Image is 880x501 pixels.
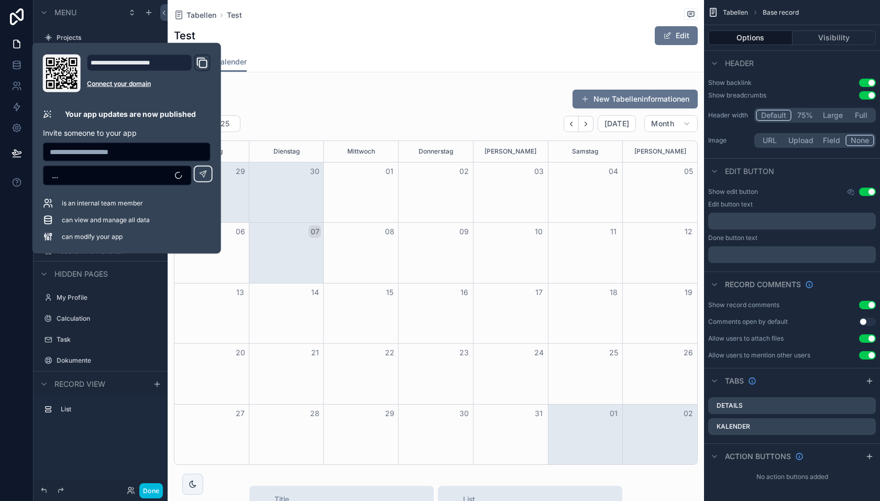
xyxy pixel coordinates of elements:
div: Domain and Custom Link [87,55,211,92]
button: URL [756,135,784,146]
a: Connect your domain [87,80,211,88]
span: can view and manage all data [62,216,150,224]
button: 27 [234,407,247,420]
button: None [845,135,874,146]
span: Menu [54,7,76,18]
button: Field [818,135,846,146]
button: 24 [533,346,545,359]
label: Header width [708,111,750,119]
span: Record comments [725,279,801,290]
div: scrollable content [708,213,876,230]
button: 02 [682,407,695,420]
button: Done [139,483,163,498]
button: 23 [458,346,470,359]
label: Projects [57,34,155,42]
div: Comments open by default [708,318,788,326]
button: 11 [607,225,620,238]
label: List [61,405,153,413]
label: Dokumente [57,356,155,365]
button: 01 [607,407,620,420]
button: Full [848,110,874,121]
button: 09 [458,225,470,238]
button: 30 [458,407,470,420]
label: Done button text [708,234,757,242]
button: 02 [458,165,470,178]
button: 29 [383,407,396,420]
button: Select Button [43,166,192,186]
button: 04 [607,165,620,178]
label: Image [708,136,750,145]
button: 12 [682,225,695,238]
button: 15 [383,286,396,299]
button: 22 [383,346,396,359]
div: scrollable content [34,396,168,428]
span: Tabs [725,376,744,386]
button: Visibility [793,30,876,45]
button: Upload [784,135,818,146]
span: Edit button [725,166,774,177]
span: Header [725,58,754,69]
div: Show breadcrumbs [708,91,766,100]
button: 10 [533,225,545,238]
span: Tabellen [186,10,216,20]
span: Base record [763,8,799,17]
div: Show record comments [708,301,779,309]
button: 03 [533,165,545,178]
a: Tabellen [174,10,216,20]
button: 13 [234,286,247,299]
button: 31 [533,407,545,420]
label: Details [717,401,743,410]
span: Action buttons [725,451,791,462]
a: Kalender [215,52,247,72]
button: 05 [682,165,695,178]
button: Options [708,30,793,45]
button: 19 [682,286,695,299]
button: 30 [309,165,321,178]
label: My Profile [57,293,155,302]
div: Show backlink [708,79,752,87]
span: Hidden pages [54,269,108,279]
label: Show edit button [708,188,758,196]
button: 29 [234,165,247,178]
span: is an internal team member [62,199,143,208]
button: Default [756,110,791,121]
button: 26 [682,346,695,359]
button: 25 [607,346,620,359]
span: Record view [54,379,105,389]
button: 07 [309,225,321,238]
button: 16 [458,286,470,299]
button: Edit [655,26,698,45]
button: 14 [309,286,321,299]
span: ... [52,170,58,181]
span: Kalender [215,57,247,67]
button: 08 [383,225,396,238]
label: Edit button text [708,200,753,209]
div: Allow users to mention other users [708,351,810,360]
a: Test [227,10,242,20]
h1: Test [174,28,195,43]
p: Your app updates are now published [65,109,196,119]
button: Large [818,110,848,121]
div: No action buttons added [704,469,880,485]
button: 18 [607,286,620,299]
span: Tabellen [723,8,748,17]
label: Task [57,335,155,344]
button: 06 [234,225,247,238]
span: can modify your app [62,233,123,241]
button: 17 [533,286,545,299]
label: Kalender [717,422,750,431]
button: 28 [309,407,321,420]
label: Calculation [57,314,155,323]
div: scrollable content [708,246,876,263]
button: 21 [309,346,321,359]
button: 01 [383,165,396,178]
button: 20 [234,346,247,359]
div: Allow users to attach files [708,334,784,343]
button: 75% [791,110,818,121]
